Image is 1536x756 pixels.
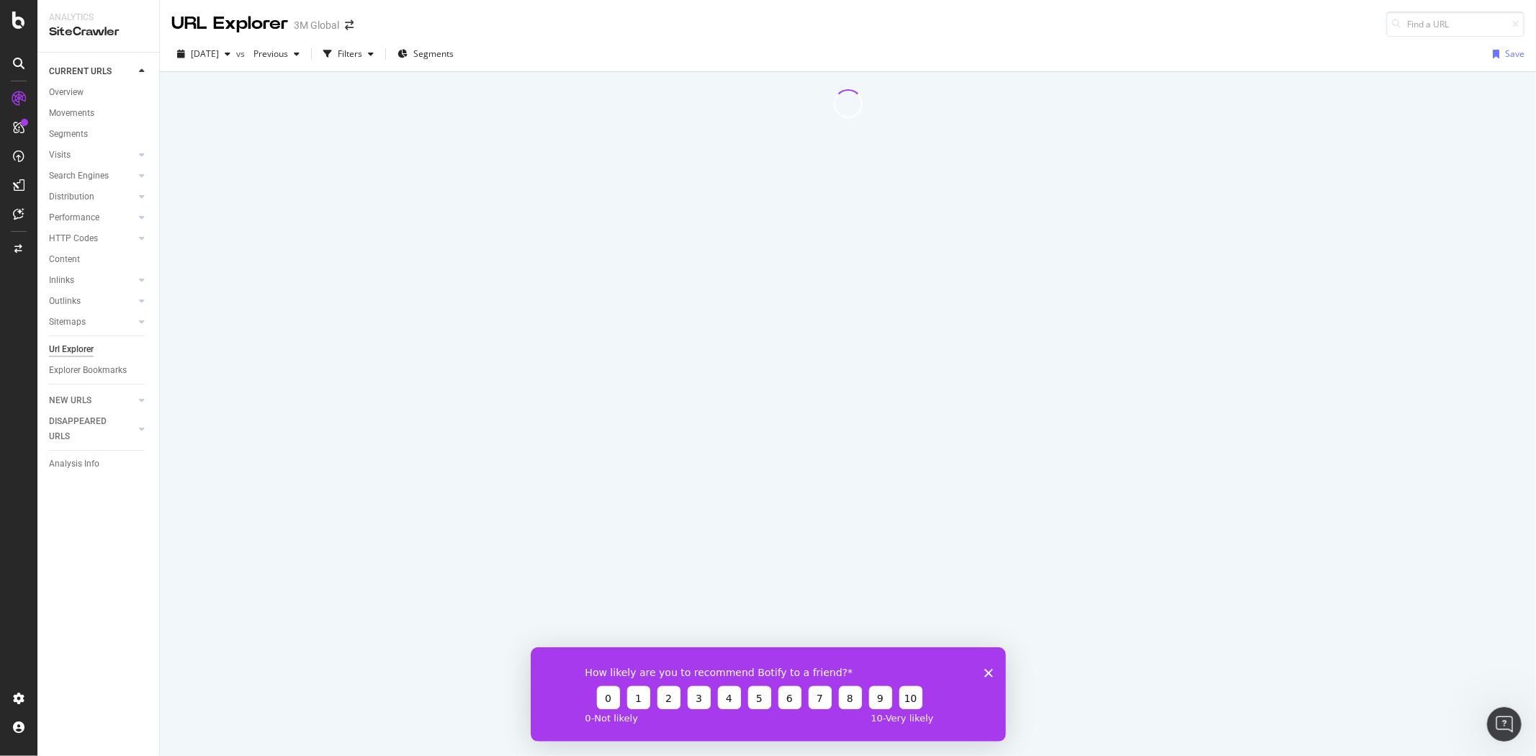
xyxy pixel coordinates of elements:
[191,48,219,60] span: 2025 Aug. 31st
[49,363,149,378] a: Explorer Bookmarks
[236,48,248,60] span: vs
[49,189,135,204] a: Distribution
[49,414,122,444] div: DISAPPEARED URLS
[49,414,135,444] a: DISAPPEARED URLS
[318,42,379,66] button: Filters
[345,20,354,30] div: arrow-right-arrow-left
[49,64,112,79] div: CURRENT URLS
[49,315,135,330] a: Sitemaps
[49,189,94,204] div: Distribution
[49,393,135,408] a: NEW URLS
[49,294,135,309] a: Outlinks
[294,18,339,32] div: 3M Global
[49,106,149,121] a: Movements
[49,273,74,288] div: Inlinks
[171,12,288,36] div: URL Explorer
[49,85,149,100] a: Overview
[49,231,98,246] div: HTTP Codes
[1386,12,1524,37] input: Find a URL
[171,42,236,66] button: [DATE]
[49,168,135,184] a: Search Engines
[49,168,109,184] div: Search Engines
[49,363,127,378] div: Explorer Bookmarks
[531,647,1006,742] iframe: Survey from Botify
[49,127,149,142] a: Segments
[49,127,88,142] div: Segments
[338,48,362,60] div: Filters
[49,148,71,163] div: Visits
[49,252,80,267] div: Content
[49,342,149,357] a: Url Explorer
[49,85,84,100] div: Overview
[248,42,305,66] button: Previous
[49,231,135,246] a: HTTP Codes
[49,148,135,163] a: Visits
[49,210,99,225] div: Performance
[49,315,86,330] div: Sitemaps
[49,210,135,225] a: Performance
[248,48,288,60] span: Previous
[49,12,148,24] div: Analytics
[49,64,135,79] a: CURRENT URLS
[49,273,135,288] a: Inlinks
[49,393,91,408] div: NEW URLS
[413,48,454,60] span: Segments
[49,456,149,472] a: Analysis Info
[49,342,94,357] div: Url Explorer
[49,24,148,40] div: SiteCrawler
[49,106,94,121] div: Movements
[49,252,149,267] a: Content
[392,42,459,66] button: Segments
[1487,42,1524,66] button: Save
[49,294,81,309] div: Outlinks
[1505,48,1524,60] div: Save
[1487,707,1522,742] iframe: Intercom live chat
[49,456,99,472] div: Analysis Info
